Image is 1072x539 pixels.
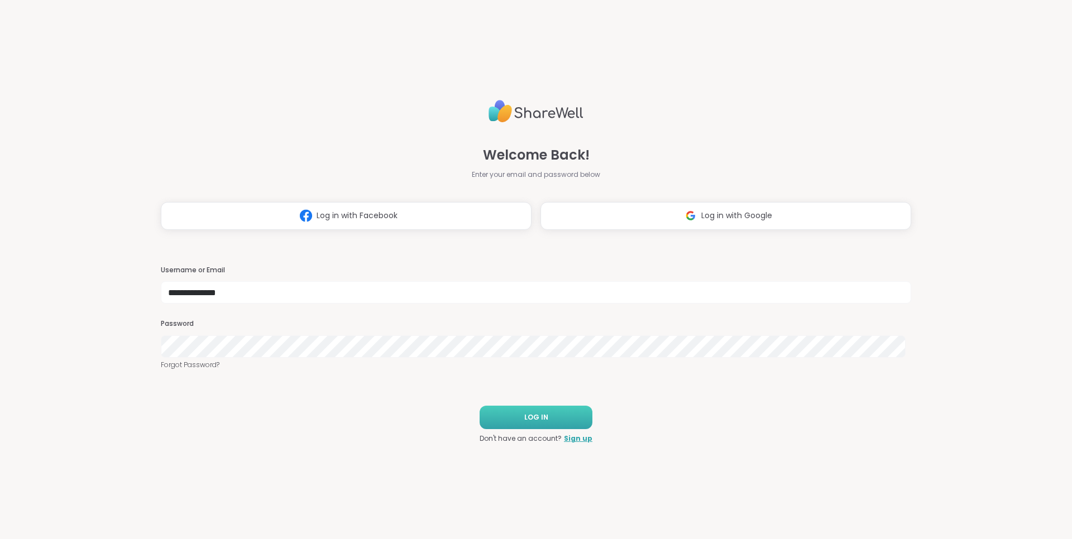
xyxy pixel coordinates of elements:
[680,205,701,226] img: ShareWell Logomark
[489,95,583,127] img: ShareWell Logo
[564,434,592,444] a: Sign up
[161,360,911,370] a: Forgot Password?
[295,205,317,226] img: ShareWell Logomark
[701,210,772,222] span: Log in with Google
[480,406,592,429] button: LOG IN
[483,145,590,165] span: Welcome Back!
[161,319,911,329] h3: Password
[161,202,532,230] button: Log in with Facebook
[524,412,548,422] span: LOG IN
[472,170,600,180] span: Enter your email and password below
[317,210,398,222] span: Log in with Facebook
[540,202,911,230] button: Log in with Google
[480,434,562,444] span: Don't have an account?
[161,266,911,275] h3: Username or Email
